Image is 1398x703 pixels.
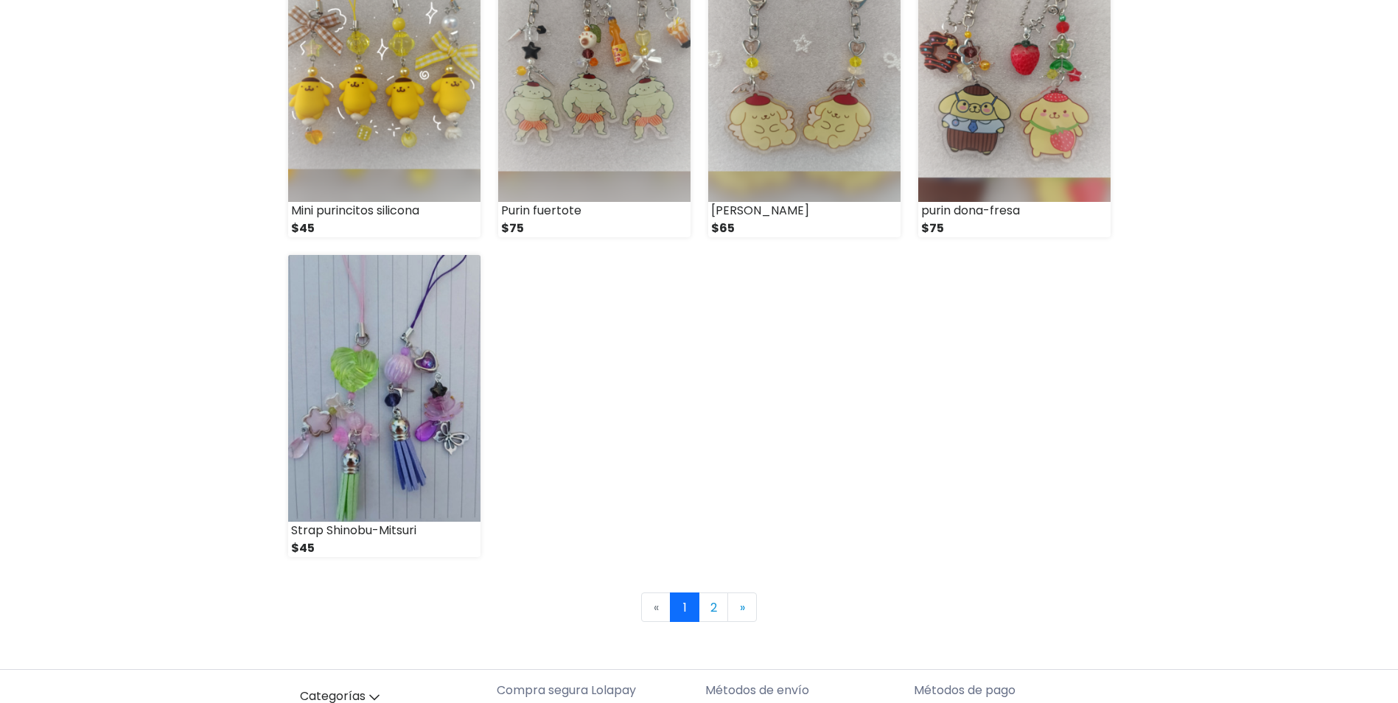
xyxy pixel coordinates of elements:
[288,592,1111,622] nav: Page navigation
[288,539,480,557] div: $45
[288,220,480,237] div: $45
[288,255,480,522] img: small_1756345202984.jpeg
[497,682,693,699] p: Compra segura Lolapay
[699,592,728,622] a: 2
[727,592,757,622] a: Next
[708,220,901,237] div: $65
[705,682,902,699] p: Métodos de envío
[498,202,691,220] div: Purin fuertote
[740,599,745,616] span: »
[918,202,1111,220] div: purin dona-fresa
[288,255,480,557] a: Strap Shinobu-Mitsuri $45
[708,202,901,220] div: [PERSON_NAME]
[498,220,691,237] div: $75
[914,682,1111,699] p: Métodos de pago
[288,522,480,539] div: Strap Shinobu-Mitsuri
[918,220,1111,237] div: $75
[288,202,480,220] div: Mini purincitos silicona
[670,592,699,622] a: 1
